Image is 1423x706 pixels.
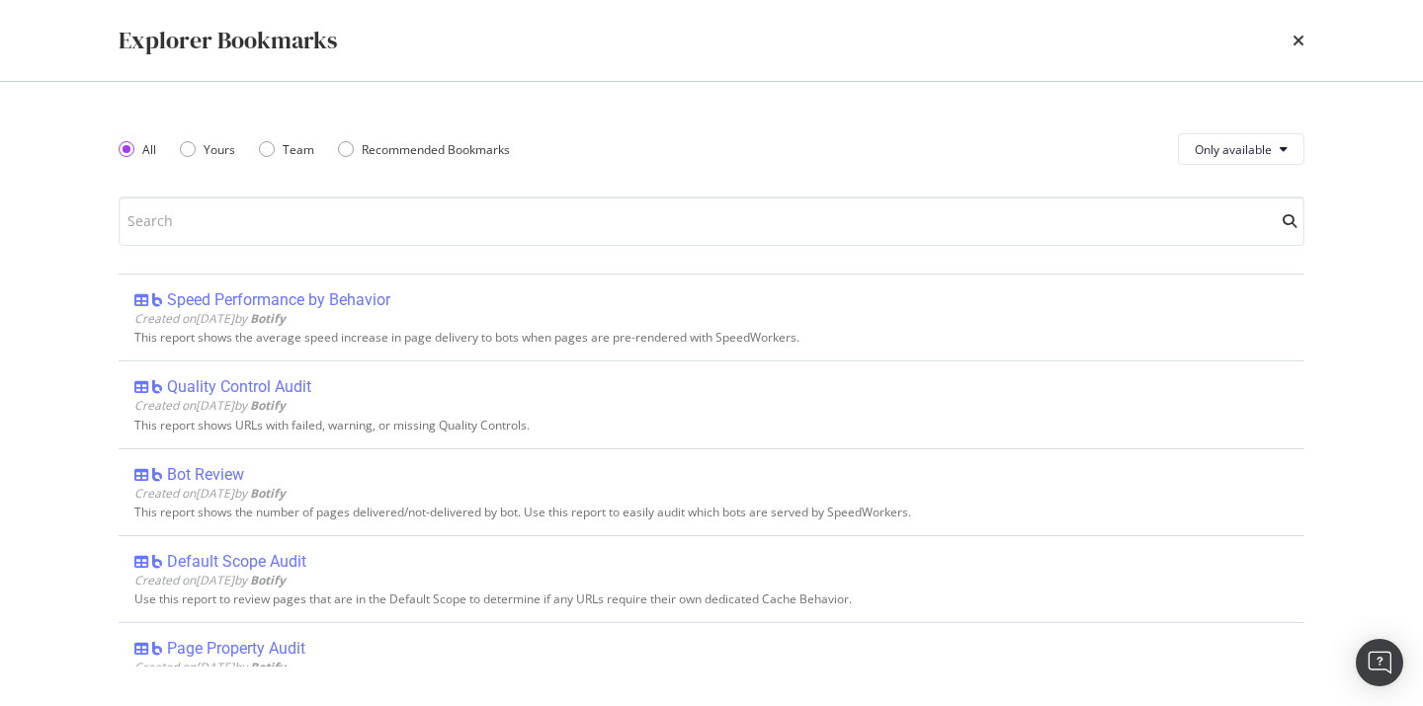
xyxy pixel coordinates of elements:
b: Botify [250,572,286,588]
div: Use this report to review pages that are in the Default Scope to determine if any URLs require th... [134,592,1289,606]
div: Yours [180,141,235,158]
div: Explorer Bookmarks [119,24,337,57]
div: Team [283,141,314,158]
div: Speed Performance by Behavior [167,290,390,310]
b: Botify [250,485,286,502]
span: Only available [1195,141,1272,158]
span: Created on [DATE] by [134,397,286,414]
div: Bot Review [167,465,244,485]
span: Created on [DATE] by [134,659,286,675]
div: times [1293,24,1304,57]
div: Default Scope Audit [167,552,306,572]
div: Page Property Audit [167,639,305,659]
div: All [119,141,156,158]
div: This report shows the average speed increase in page delivery to bots when pages are pre-rendered... [134,331,1289,345]
div: Recommended Bookmarks [362,141,510,158]
span: Created on [DATE] by [134,310,286,327]
div: Team [259,141,314,158]
span: Created on [DATE] by [134,485,286,502]
div: This report shows URLs with failed, warning, or missing Quality Controls. [134,419,1289,432]
b: Botify [250,310,286,327]
div: This report shows the number of pages delivered/not-delivered by bot. Use this report to easily a... [134,506,1289,519]
b: Botify [250,397,286,414]
div: Quality Control Audit [167,377,311,397]
button: Only available [1178,133,1304,165]
div: Open Intercom Messenger [1356,639,1403,686]
div: All [142,141,156,158]
div: Yours [204,141,235,158]
span: Created on [DATE] by [134,572,286,588]
b: Botify [250,659,286,675]
input: Search [119,196,1304,246]
div: Recommended Bookmarks [338,141,510,158]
